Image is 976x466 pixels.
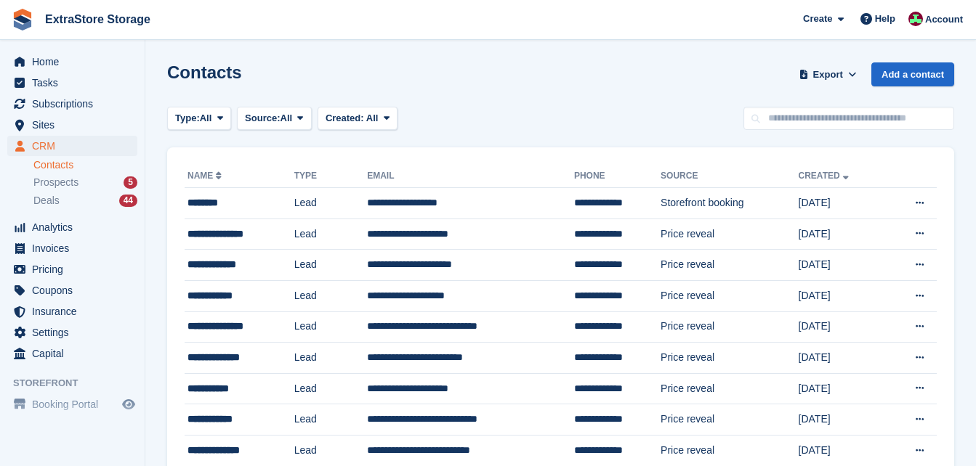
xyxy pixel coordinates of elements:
span: All [200,111,212,126]
span: Source: [245,111,280,126]
img: stora-icon-8386f47178a22dfd0bd8f6a31ec36ba5ce8667c1dd55bd0f319d3a0aa187defe.svg [12,9,33,30]
a: Prospects 5 [33,175,137,190]
td: Lead [294,311,367,343]
span: Prospects [33,176,78,189]
td: Price reveal [661,404,798,436]
span: Home [32,52,119,72]
td: Storefront booking [661,188,798,219]
span: Help [875,12,895,26]
span: Pricing [32,259,119,279]
button: Type: All [167,107,231,131]
th: Type [294,165,367,188]
span: All [281,111,293,126]
span: Coupons [32,280,119,301]
a: ExtraStore Storage [39,7,156,31]
span: Storefront [13,376,145,391]
td: Lead [294,343,367,374]
a: menu [7,115,137,135]
td: Lead [294,373,367,404]
span: Created: [326,113,364,123]
span: Booking Portal [32,394,119,414]
th: Email [367,165,574,188]
div: 5 [124,176,137,189]
td: [DATE] [799,311,887,343]
img: Chelsea Parker [908,12,923,26]
td: [DATE] [799,373,887,404]
span: Type: [175,111,200,126]
a: menu [7,52,137,72]
td: Lead [294,435,367,466]
span: Analytics [32,217,119,237]
td: [DATE] [799,188,887,219]
td: Price reveal [661,343,798,374]
a: menu [7,322,137,343]
td: [DATE] [799,404,887,436]
td: Lead [294,218,367,250]
td: Lead [294,250,367,281]
span: Deals [33,194,60,208]
span: Tasks [32,73,119,93]
td: Lead [294,280,367,311]
td: [DATE] [799,343,887,374]
span: Create [803,12,832,26]
td: [DATE] [799,218,887,250]
span: Export [813,68,843,82]
td: [DATE] [799,280,887,311]
a: Deals 44 [33,193,137,208]
button: Export [796,62,860,86]
span: Sites [32,115,119,135]
span: CRM [32,136,119,156]
td: [DATE] [799,250,887,281]
td: Price reveal [661,311,798,343]
th: Source [661,165,798,188]
span: Capital [32,343,119,364]
button: Source: All [237,107,312,131]
a: menu [7,301,137,322]
a: menu [7,94,137,114]
span: Account [925,12,963,27]
h1: Contacts [167,62,242,82]
a: Add a contact [871,62,954,86]
span: All [366,113,379,123]
button: Created: All [318,107,398,131]
a: menu [7,259,137,279]
td: [DATE] [799,435,887,466]
a: menu [7,217,137,237]
span: Invoices [32,238,119,258]
a: menu [7,136,137,156]
span: Insurance [32,301,119,322]
a: menu [7,280,137,301]
th: Phone [574,165,661,188]
a: Created [799,171,852,181]
span: Settings [32,322,119,343]
a: Preview store [120,396,137,413]
a: menu [7,394,137,414]
a: Name [187,171,225,181]
td: Price reveal [661,435,798,466]
td: Price reveal [661,218,798,250]
div: 44 [119,195,137,207]
td: Price reveal [661,373,798,404]
a: Contacts [33,158,137,172]
td: Price reveal [661,250,798,281]
td: Lead [294,404,367,436]
span: Subscriptions [32,94,119,114]
td: Lead [294,188,367,219]
a: menu [7,343,137,364]
a: menu [7,73,137,93]
a: menu [7,238,137,258]
td: Price reveal [661,280,798,311]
